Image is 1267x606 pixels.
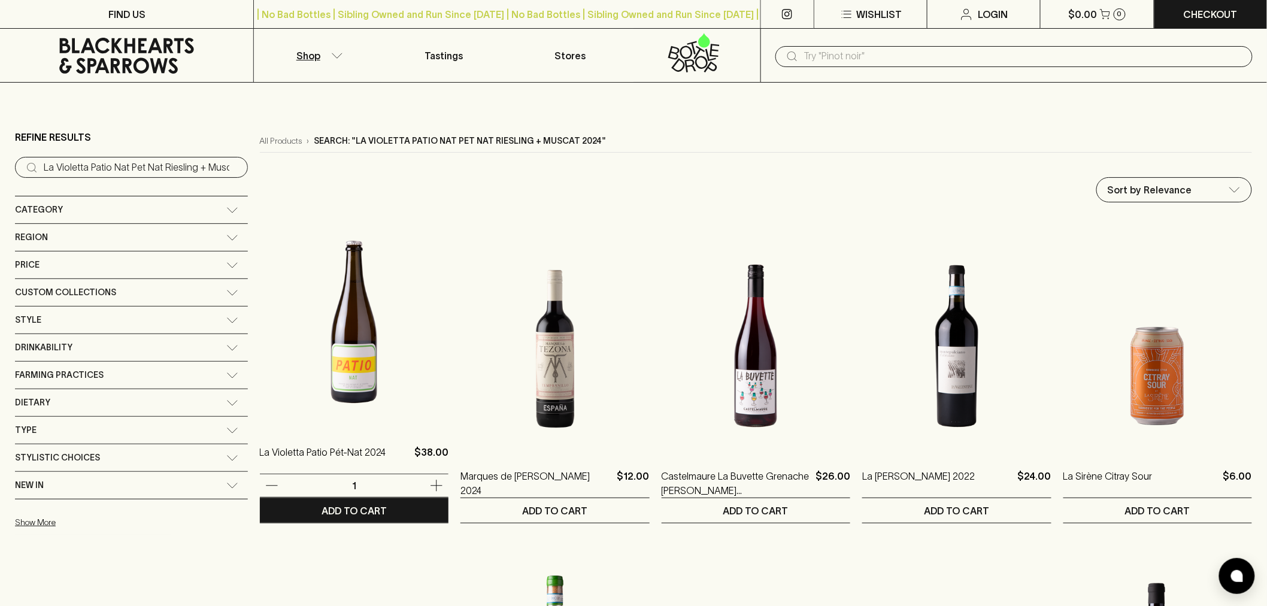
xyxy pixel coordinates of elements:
span: Custom Collections [15,285,116,300]
div: Type [15,417,248,444]
p: Checkout [1184,7,1238,22]
p: › [307,135,310,147]
span: Farming Practices [15,368,104,383]
div: Dietary [15,389,248,416]
span: Style [15,313,41,328]
div: New In [15,472,248,499]
a: La Sirène Citray Sour [1063,469,1153,498]
button: ADD TO CART [260,498,448,523]
a: All Products [260,135,302,147]
div: Region [15,224,248,251]
p: ADD TO CART [1125,504,1190,518]
span: Category [15,202,63,217]
div: Style [15,307,248,334]
p: ADD TO CART [322,504,387,518]
span: Stylistic Choices [15,450,100,465]
img: La Valentina Montepulciano 2022 [862,241,1051,451]
a: Castelmaure La Buvette Grenache [PERSON_NAME] [GEOGRAPHIC_DATA] [662,469,811,498]
a: Marques de [PERSON_NAME] 2024 [460,469,612,498]
div: Category [15,196,248,223]
input: Try "Pinot noir" [804,47,1243,66]
a: La Violetta Patio Pét-Nat 2024 [260,445,386,474]
button: ADD TO CART [862,498,1051,523]
input: Try “Pinot noir” [44,158,238,177]
img: La Violetta Patio Pét-Nat 2024 [260,217,448,427]
p: $6.00 [1223,469,1252,498]
p: 1 [340,479,368,492]
p: $38.00 [414,445,448,474]
button: Shop [254,29,380,82]
p: ADD TO CART [522,504,587,518]
img: bubble-icon [1231,570,1243,582]
img: La Sirène Citray Sour [1063,241,1252,451]
p: 0 [1117,11,1122,17]
a: La [PERSON_NAME] 2022 [862,469,975,498]
img: Marques de Tezona Tempranillo 2024 [460,241,649,451]
p: Login [978,7,1008,22]
p: ADD TO CART [723,504,789,518]
p: Refine Results [15,130,91,144]
span: Dietary [15,395,50,410]
img: Castelmaure La Buvette Grenache Carignan NV [662,241,850,451]
span: New In [15,478,44,493]
p: Search: "La Violetta Patio Nat Pet Nat Riesling + Muscat 2024" [314,135,607,147]
p: $12.00 [617,469,650,498]
p: $0.00 [1069,7,1098,22]
span: Drinkability [15,340,72,355]
p: Wishlist [856,7,902,22]
div: Custom Collections [15,279,248,306]
div: Price [15,252,248,278]
p: Tastings [425,49,463,63]
div: Farming Practices [15,362,248,389]
button: ADD TO CART [460,498,649,523]
p: FIND US [108,7,146,22]
p: Stores [555,49,586,63]
p: Sort by Relevance [1108,183,1192,197]
p: $26.00 [816,469,850,498]
a: Stores [507,29,633,82]
div: Stylistic Choices [15,444,248,471]
span: Region [15,230,48,245]
button: ADD TO CART [1063,498,1252,523]
span: Type [15,423,37,438]
button: Show More [15,510,172,535]
button: ADD TO CART [662,498,850,523]
div: Drinkability [15,334,248,361]
p: ADD TO CART [924,504,989,518]
a: Tastings [381,29,507,82]
span: Price [15,257,40,272]
p: $24.00 [1018,469,1051,498]
div: Sort by Relevance [1097,178,1251,202]
p: Shop [296,49,320,63]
